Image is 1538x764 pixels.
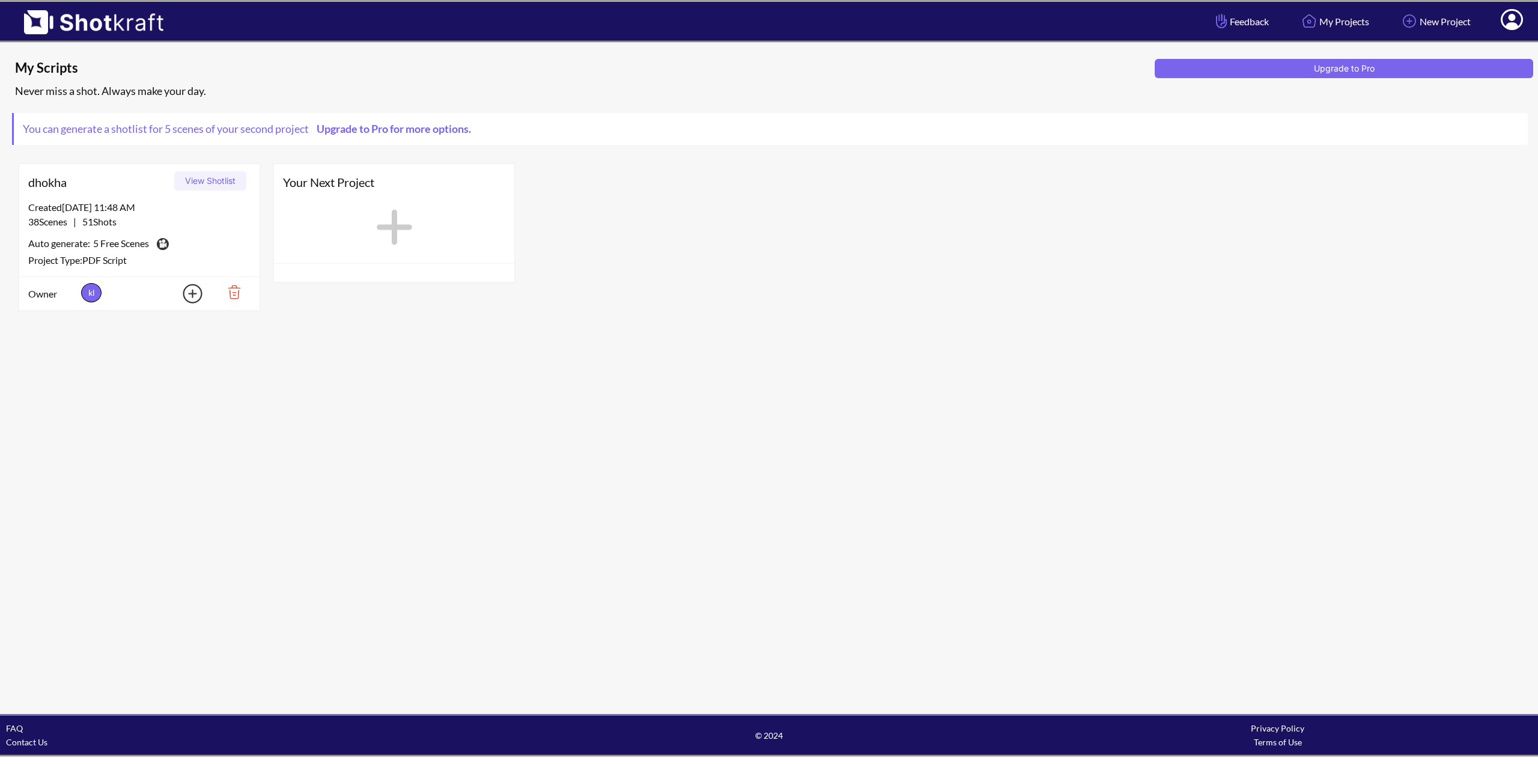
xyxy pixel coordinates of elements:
[515,729,1024,742] span: © 2024
[12,81,1532,101] div: Never miss a shot. Always make your day.
[28,215,117,229] span: |
[28,200,251,215] div: Created [DATE] 11:48 AM
[1213,14,1269,28] span: Feedback
[163,122,309,135] span: 5 scenes of your second project
[28,216,73,227] span: 38 Scenes
[309,122,477,135] a: Upgrade to Pro for more options.
[154,235,171,253] img: Camera Icon
[28,173,170,191] span: dhokha
[28,236,93,253] span: Auto generate:
[209,282,251,302] img: Trash Icon
[14,113,486,145] span: You can generate a shotlist for
[1290,5,1378,37] a: My Projects
[164,280,206,307] img: Add Icon
[1299,11,1319,31] img: Home Icon
[93,236,149,253] span: 5 Free Scenes
[1213,11,1230,31] img: Hand Icon
[28,287,78,301] span: Owner
[15,59,1150,77] span: My Scripts
[6,737,47,747] a: Contact Us
[1390,5,1480,37] a: New Project
[81,283,102,302] span: kl
[174,171,246,191] button: View Shotlist
[28,253,251,267] div: Project Type: PDF Script
[76,216,117,227] span: 51 Shots
[283,173,505,191] span: Your Next Project
[1023,735,1532,749] div: Terms of Use
[1155,59,1533,78] button: Upgrade to Pro
[1399,11,1420,31] img: Add Icon
[6,723,23,733] a: FAQ
[1023,721,1532,735] div: Privacy Policy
